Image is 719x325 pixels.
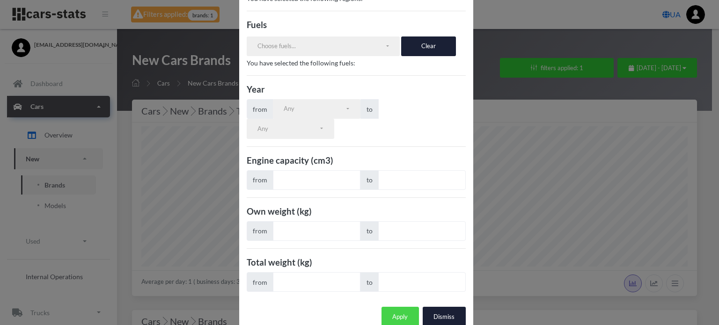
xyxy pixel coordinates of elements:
[284,104,345,114] div: Any
[247,36,400,56] button: Choose fuels...
[247,206,312,217] b: Own weight (kg)
[247,59,355,67] span: You have selected the following fuels:
[247,221,273,241] span: from
[360,272,379,292] span: to
[360,170,379,190] span: to
[257,42,385,51] div: Choose fuels...
[360,99,379,119] span: to
[247,272,273,292] span: from
[247,99,273,119] span: from
[247,170,273,190] span: from
[247,84,265,94] b: Year
[360,221,379,241] span: to
[247,155,333,166] b: Engine capacity (cm3)
[401,36,456,56] button: Clear
[273,99,360,119] button: Any
[247,20,267,30] b: Fuels
[247,257,312,267] b: Total weight (kg)
[257,124,319,134] div: Any
[247,119,334,138] button: Any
